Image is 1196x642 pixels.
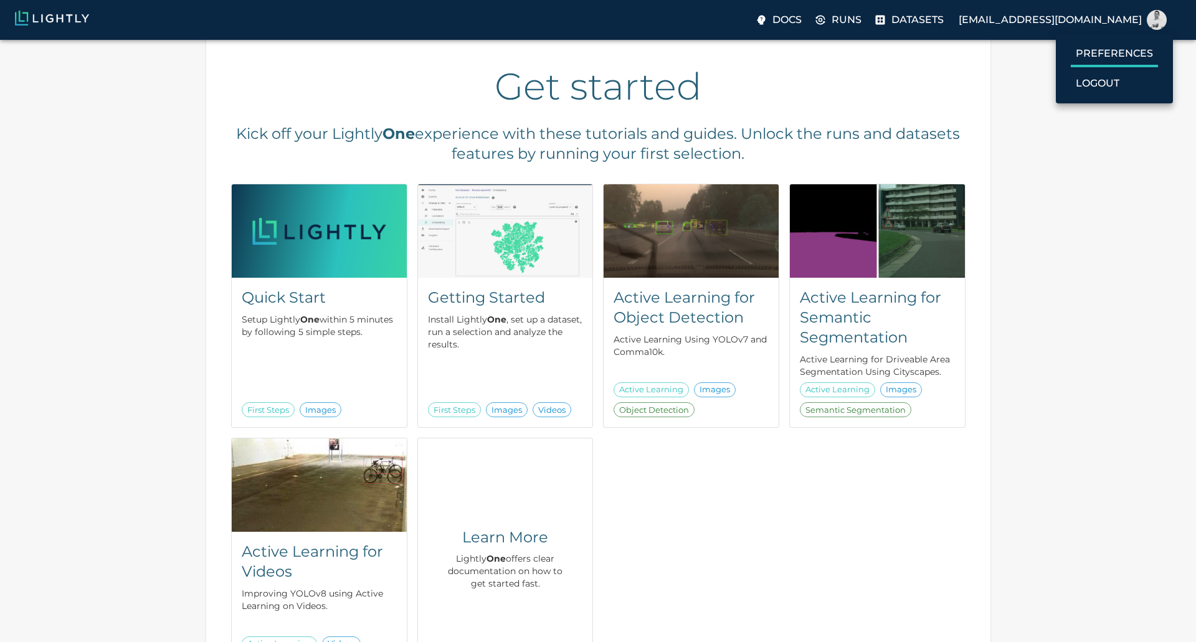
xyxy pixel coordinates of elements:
p: Preferences [1076,46,1153,61]
label: Preferences [1071,42,1158,67]
label: Logout [1071,72,1124,95]
p: Logout [1076,76,1119,91]
a: Logout [1071,72,1158,95]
